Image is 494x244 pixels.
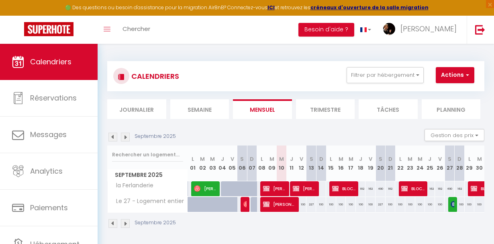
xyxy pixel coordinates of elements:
[474,146,484,181] th: 30
[347,67,424,83] button: Filtrer par hébergement
[399,155,402,163] abbr: L
[475,25,485,35] img: logout
[316,146,326,181] th: 14
[316,197,326,212] div: 100
[438,155,442,163] abbr: V
[109,181,155,190] span: la Ferlanderie
[277,146,287,181] th: 10
[330,155,332,163] abbr: L
[227,146,237,181] th: 05
[365,181,376,196] div: 162
[415,146,425,181] th: 24
[376,181,386,196] div: 490
[6,3,31,27] button: Ouvrir le widget de chat LiveChat
[267,146,277,181] th: 09
[395,197,405,212] div: 100
[448,155,451,163] abbr: S
[243,197,247,212] span: [PERSON_NAME]
[435,181,445,196] div: 162
[231,155,234,163] abbr: V
[24,22,73,36] img: Super Booking
[474,197,484,212] div: 100
[356,146,366,181] th: 18
[383,23,395,35] img: ...
[306,146,316,181] th: 13
[267,4,275,11] a: ICI
[129,67,179,85] h3: CALENDRIERS
[428,155,431,163] abbr: J
[339,155,343,163] abbr: M
[194,181,217,196] span: [PERSON_NAME]
[326,197,336,212] div: 100
[287,146,297,181] th: 11
[405,197,415,212] div: 100
[349,155,353,163] abbr: M
[310,155,313,163] abbr: S
[237,146,247,181] th: 06
[233,99,292,119] li: Mensuel
[395,146,405,181] th: 22
[310,4,429,11] a: créneaux d'ouverture de la salle migration
[477,155,482,163] abbr: M
[221,155,224,163] abbr: J
[445,181,455,196] div: 490
[240,155,244,163] abbr: S
[400,24,457,34] span: [PERSON_NAME]
[468,155,471,163] abbr: L
[296,146,306,181] th: 12
[290,155,293,163] abbr: J
[210,155,215,163] abbr: M
[279,155,284,163] abbr: M
[208,146,218,181] th: 03
[112,148,183,162] input: Rechercher un logement...
[336,146,346,181] th: 16
[306,197,316,212] div: 227
[451,197,454,212] span: [PERSON_NAME]
[465,197,475,212] div: 100
[269,155,274,163] abbr: M
[170,99,229,119] li: Semaine
[379,155,382,163] abbr: S
[457,155,461,163] abbr: D
[300,155,303,163] abbr: V
[319,155,323,163] abbr: D
[425,181,435,196] div: 162
[435,146,445,181] th: 26
[298,23,354,37] button: Besoin d'aide ?
[192,155,194,163] abbr: L
[425,129,484,141] button: Gestion des prix
[198,146,208,181] th: 02
[293,181,316,196] span: [PERSON_NAME]
[376,197,386,212] div: 227
[376,146,386,181] th: 20
[108,169,188,181] span: Septembre 2025
[109,197,186,206] span: Le 27 - Logement entier
[377,16,467,44] a: ... [PERSON_NAME]
[436,67,474,83] button: Actions
[247,146,257,181] th: 07
[217,146,227,181] th: 04
[356,197,366,212] div: 100
[455,146,465,181] th: 28
[135,219,176,227] p: Septembre 2025
[386,146,396,181] th: 21
[408,155,412,163] abbr: M
[435,197,445,212] div: 100
[425,146,435,181] th: 25
[30,129,67,139] span: Messages
[346,197,356,212] div: 100
[465,146,475,181] th: 29
[122,25,150,33] span: Chercher
[369,155,372,163] abbr: V
[188,146,198,181] th: 01
[263,181,286,196] span: [PERSON_NAME]
[445,146,455,181] th: 27
[30,166,63,176] span: Analytics
[455,181,465,196] div: 162
[200,155,205,163] abbr: M
[261,155,263,163] abbr: L
[250,155,254,163] abbr: D
[425,197,435,212] div: 100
